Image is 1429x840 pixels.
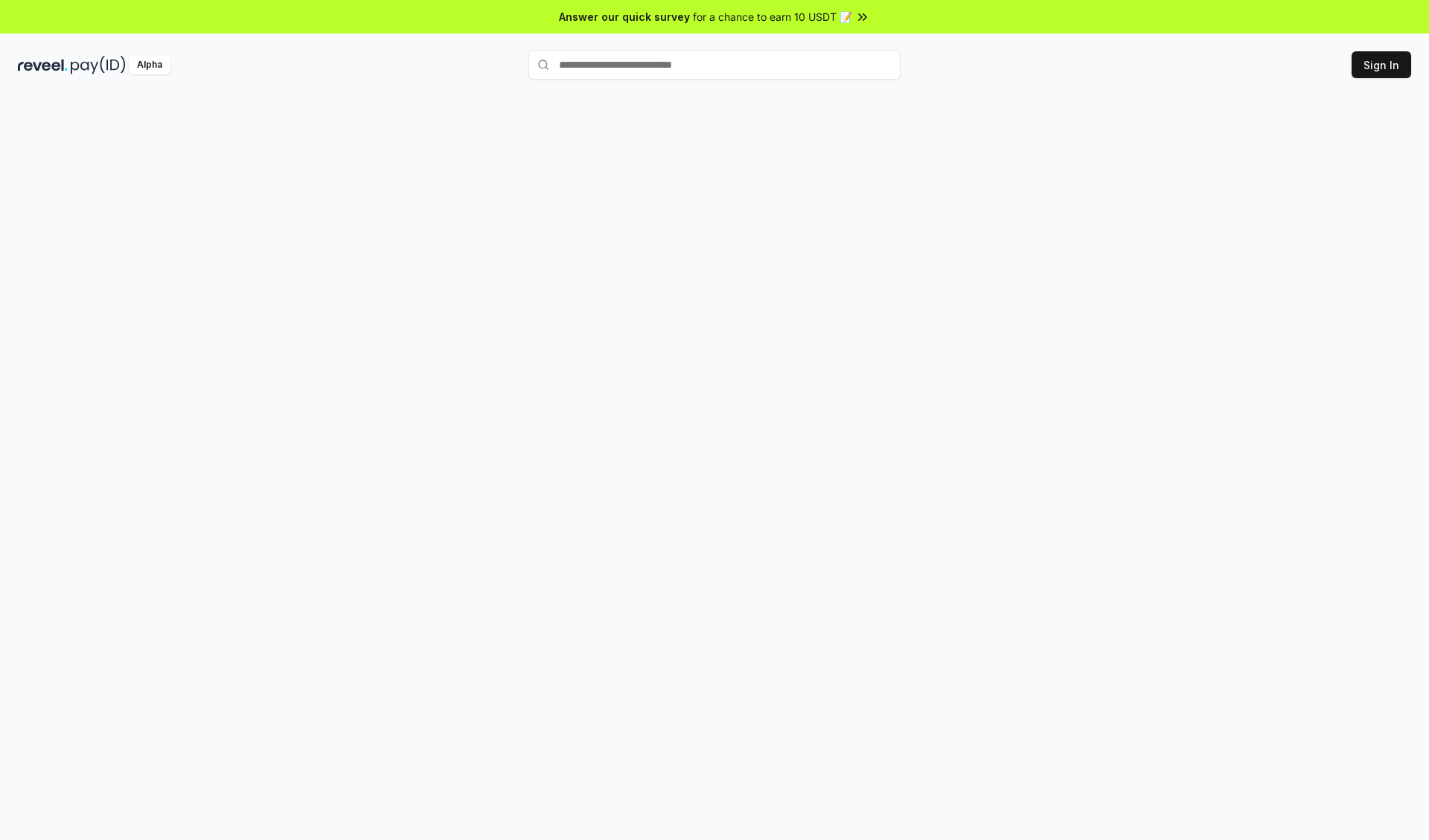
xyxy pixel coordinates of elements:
div: Alpha [129,56,170,74]
img: pay_id [71,56,126,74]
span: for a chance to earn 10 USDT 📝 [693,9,852,25]
img: reveel_dark [18,56,68,74]
span: Answer our quick survey [559,9,690,25]
button: Sign In [1352,51,1411,78]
